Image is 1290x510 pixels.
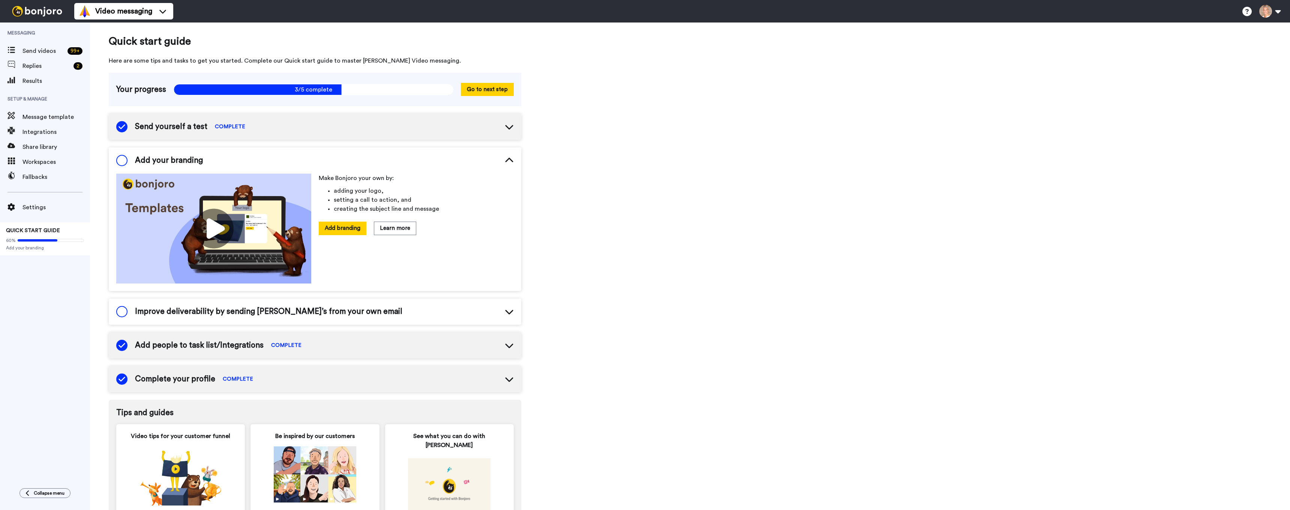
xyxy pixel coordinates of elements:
[139,449,222,505] img: 8725903760688d899ef9d3e32c052ff7.png
[67,47,82,55] div: 99 +
[393,432,506,450] span: See what you can do with [PERSON_NAME]
[319,222,366,235] button: Add branding
[22,203,90,212] span: Settings
[131,432,230,441] span: Video tips for your customer funnel
[6,237,16,243] span: 60%
[22,142,90,151] span: Share library
[135,373,215,385] span: Complete your profile
[6,245,84,251] span: Add your branding
[116,84,166,95] span: Your progress
[274,446,356,502] img: 0fdd4f07dd902e11a943b9ee6221a0e0.png
[79,5,91,17] img: vm-color.svg
[109,56,521,65] span: Here are some tips and tasks to get you started. Complete our Quick start guide to master [PERSON...
[215,123,245,130] span: COMPLETE
[135,121,207,132] span: Send yourself a test
[73,62,82,70] div: 2
[319,174,514,183] p: Make Bonjoro your own by:
[116,174,311,283] img: cf57bf495e0a773dba654a4906436a82.jpg
[6,228,60,233] span: QUICK START GUIDE
[275,432,355,441] span: Be inspired by our customers
[22,76,90,85] span: Results
[334,186,514,195] li: adding your logo,
[22,157,90,166] span: Workspaces
[116,407,514,418] span: Tips and guides
[374,222,416,235] button: Learn more
[135,340,264,351] span: Add people to task list/Integrations
[174,84,453,95] span: 3/5 complete
[22,61,70,70] span: Replies
[22,172,90,181] span: Fallbacks
[135,306,402,317] span: Improve deliverability by sending [PERSON_NAME]’s from your own email
[9,6,65,16] img: bj-logo-header-white.svg
[135,155,203,166] span: Add your branding
[334,204,514,213] li: creating the subject line and message
[461,83,514,96] button: Go to next step
[22,46,64,55] span: Send videos
[223,375,253,383] span: COMPLETE
[334,195,514,204] li: setting a call to action, and
[22,127,90,136] span: Integrations
[22,112,90,121] span: Message template
[271,342,301,349] span: COMPLETE
[34,490,64,496] span: Collapse menu
[19,488,70,498] button: Collapse menu
[109,34,521,49] span: Quick start guide
[95,6,152,16] span: Video messaging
